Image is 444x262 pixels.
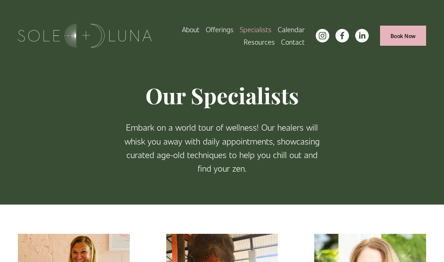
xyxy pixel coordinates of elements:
a: About [182,23,200,36]
p: Embark on a world tour of wellness! Our healers will whisk you away with daily appointments, show... [120,120,324,175]
img: Sole + Luna [18,24,152,48]
span: Resources [244,36,275,47]
a: LinkedIn [355,29,369,42]
a: Calendar [278,23,305,36]
a: folder dropdown [244,36,275,48]
a: Book Now [380,26,426,46]
h1: Our Specialists [120,82,324,109]
span: Offerings [206,24,234,35]
a: instagram-unauth [316,29,329,42]
a: Contact [281,36,305,48]
a: facebook-unauth [335,29,349,42]
a: Specialists [240,23,272,36]
a: folder dropdown [206,23,234,36]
